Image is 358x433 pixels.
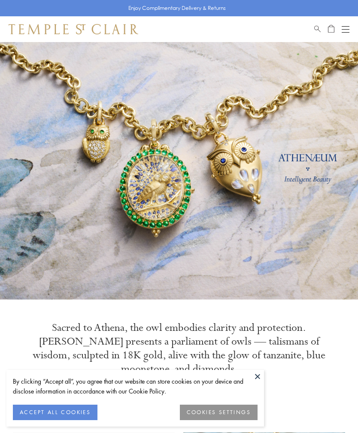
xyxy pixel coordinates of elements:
[328,24,334,34] a: Open Shopping Bag
[314,24,321,34] a: Search
[315,393,349,424] iframe: Gorgias live chat messenger
[26,321,332,376] p: Sacred to Athena, the owl embodies clarity and protection. [PERSON_NAME] presents a parliament of...
[13,405,97,420] button: ACCEPT ALL COOKIES
[128,4,226,12] p: Enjoy Complimentary Delivery & Returns
[342,24,349,34] button: Open navigation
[180,405,258,420] button: COOKIES SETTINGS
[13,376,258,396] div: By clicking “Accept all”, you agree that our website can store cookies on your device and disclos...
[9,24,138,34] img: Temple St. Clair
